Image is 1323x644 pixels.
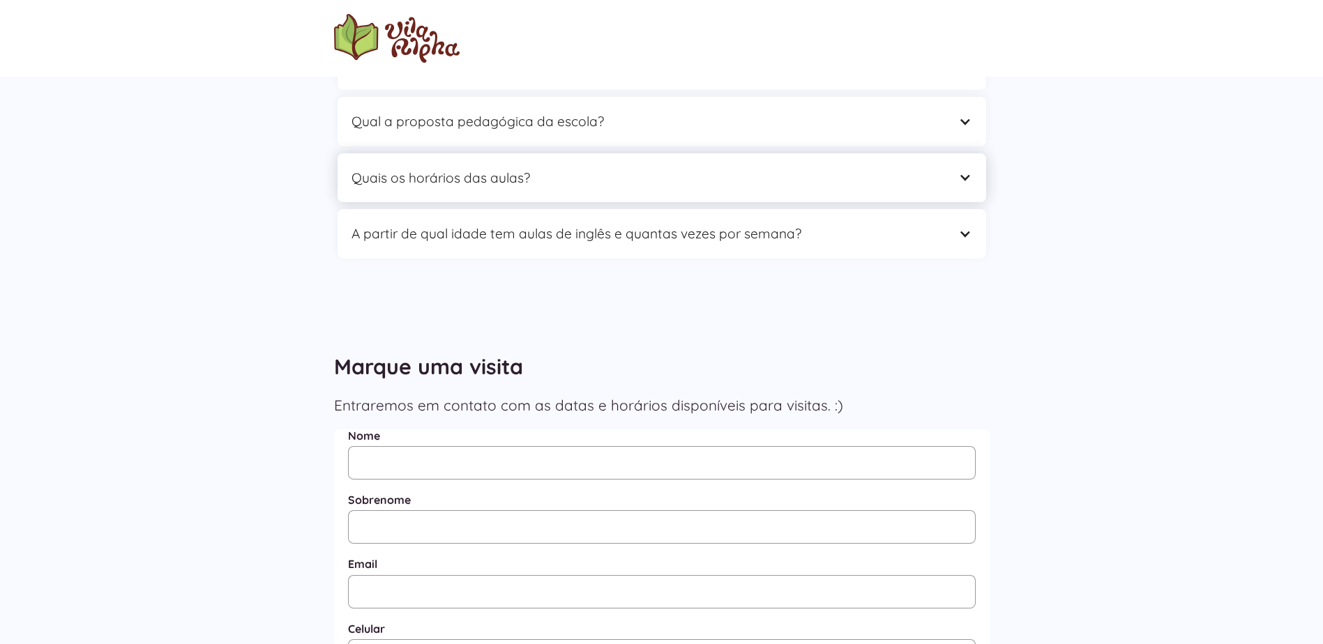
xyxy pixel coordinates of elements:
div: A partir de qual idade tem aulas de inglês e quantas vezes por semana? [351,223,944,245]
label: Nome [348,429,976,443]
img: logo Escola Vila Alpha [334,14,460,63]
div: Qual a proposta pedagógica da escola? [351,111,944,132]
div: Quais os horários das aulas? [351,167,944,189]
div: Qual a proposta pedagógica da escola? [338,97,986,146]
h2: Marque uma visita [334,346,990,388]
input: Lembre-se de digitar um email valido [348,575,976,608]
div: A partir de qual idade tem aulas de inglês e quantas vezes por semana? [338,209,986,259]
p: Entraremos em contato com as datas e horários disponíveis para visitas. :) [334,395,990,415]
label: Celular [348,622,976,636]
div: Quais os horários das aulas? [338,153,986,203]
label: Sobrenome [348,493,976,507]
label: Email [348,558,976,571]
a: home [334,14,460,63]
